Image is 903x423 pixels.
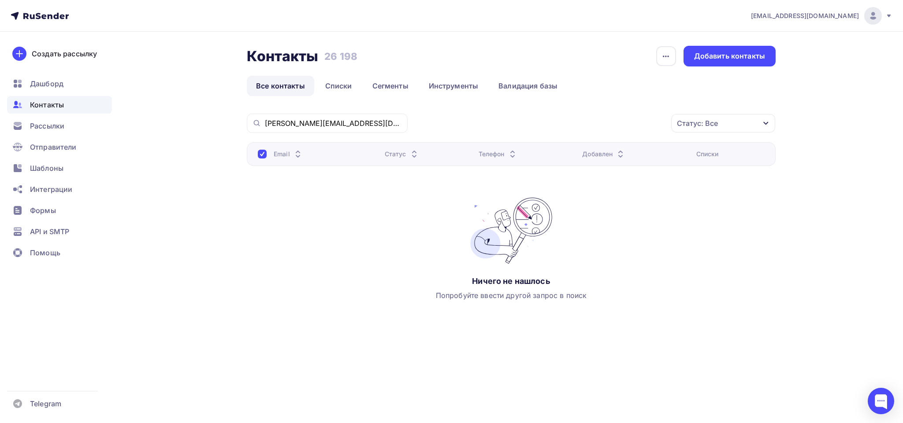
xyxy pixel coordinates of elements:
[582,150,626,158] div: Добавлен
[696,150,719,158] div: Списки
[420,76,488,96] a: Инструменты
[472,276,550,287] div: Ничего не нашлось
[30,99,64,110] span: Контакты
[436,290,587,301] div: Попробуйте ввести другой запрос в поиск
[316,76,361,96] a: Списки
[30,142,77,152] span: Отправители
[265,118,402,128] input: Поиск
[7,159,112,177] a: Шаблоны
[30,398,61,409] span: Telegram
[30,163,63,173] span: Шаблоны
[7,138,112,156] a: Отправители
[7,75,112,92] a: Дашборд
[247,48,318,65] h2: Контакты
[479,150,518,158] div: Телефон
[385,150,420,158] div: Статус
[694,51,765,61] div: Добавить контакты
[30,121,64,131] span: Рассылки
[30,226,69,237] span: API и SMTP
[30,184,72,195] span: Интеграции
[324,50,357,63] h3: 26 198
[7,202,112,219] a: Формы
[363,76,418,96] a: Сегменты
[247,76,314,96] a: Все контакты
[30,78,63,89] span: Дашборд
[751,7,892,25] a: [EMAIL_ADDRESS][DOMAIN_NAME]
[30,247,60,258] span: Помощь
[489,76,567,96] a: Валидация базы
[274,150,303,158] div: Email
[7,96,112,114] a: Контакты
[751,11,859,20] span: [EMAIL_ADDRESS][DOMAIN_NAME]
[30,205,56,216] span: Формы
[677,118,718,129] div: Статус: Все
[7,117,112,135] a: Рассылки
[671,114,776,133] button: Статус: Все
[32,48,97,59] div: Создать рассылку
